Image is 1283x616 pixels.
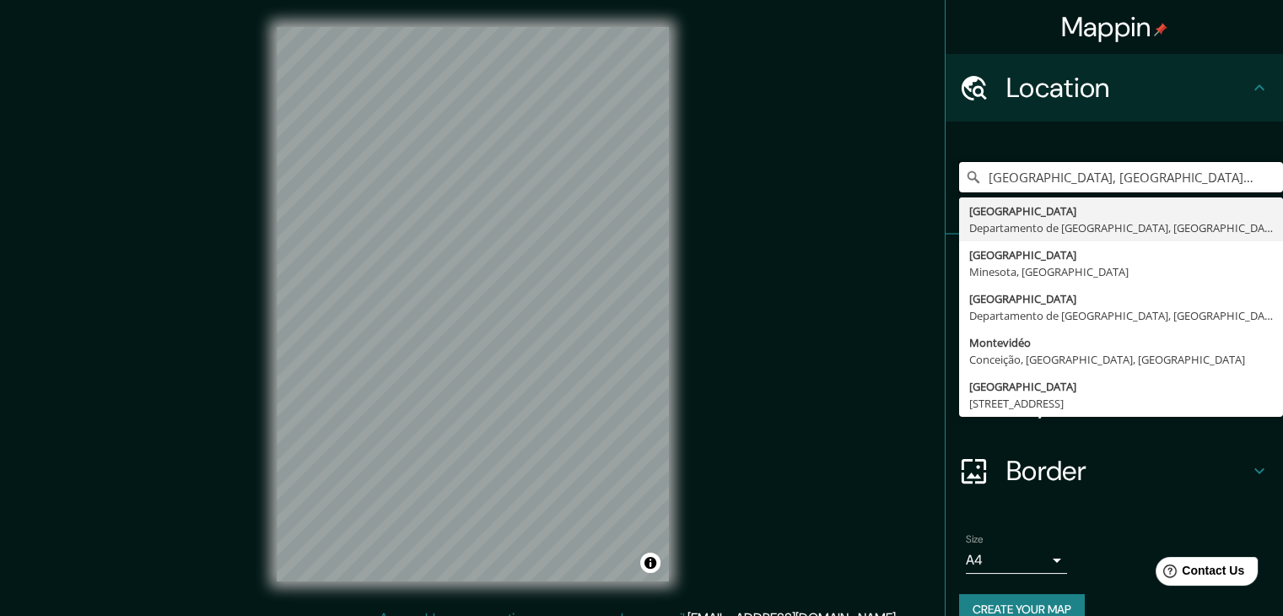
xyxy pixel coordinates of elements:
[969,334,1273,351] div: Montevidéo
[966,547,1067,574] div: A4
[969,378,1273,395] div: [GEOGRAPHIC_DATA]
[1006,454,1249,488] h4: Border
[946,437,1283,505] div: Border
[969,351,1273,368] div: Conceição, [GEOGRAPHIC_DATA], [GEOGRAPHIC_DATA]
[1154,23,1167,36] img: pin-icon.png
[959,162,1283,192] input: Pick your city or area
[640,553,660,573] button: Toggle attribution
[969,263,1273,280] div: Minesota, [GEOGRAPHIC_DATA]
[946,370,1283,437] div: Layout
[946,54,1283,122] div: Location
[946,235,1283,302] div: Pins
[1006,71,1249,105] h4: Location
[969,219,1273,236] div: Departamento de [GEOGRAPHIC_DATA], [GEOGRAPHIC_DATA]
[969,246,1273,263] div: [GEOGRAPHIC_DATA]
[1006,386,1249,420] h4: Layout
[966,532,984,547] label: Size
[969,395,1273,412] div: [STREET_ADDRESS]
[946,302,1283,370] div: Style
[1061,10,1168,44] h4: Mappin
[969,307,1273,324] div: Departamento de [GEOGRAPHIC_DATA], [GEOGRAPHIC_DATA]
[969,203,1273,219] div: [GEOGRAPHIC_DATA]
[277,27,669,581] canvas: Map
[1133,550,1264,597] iframe: Help widget launcher
[969,290,1273,307] div: [GEOGRAPHIC_DATA]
